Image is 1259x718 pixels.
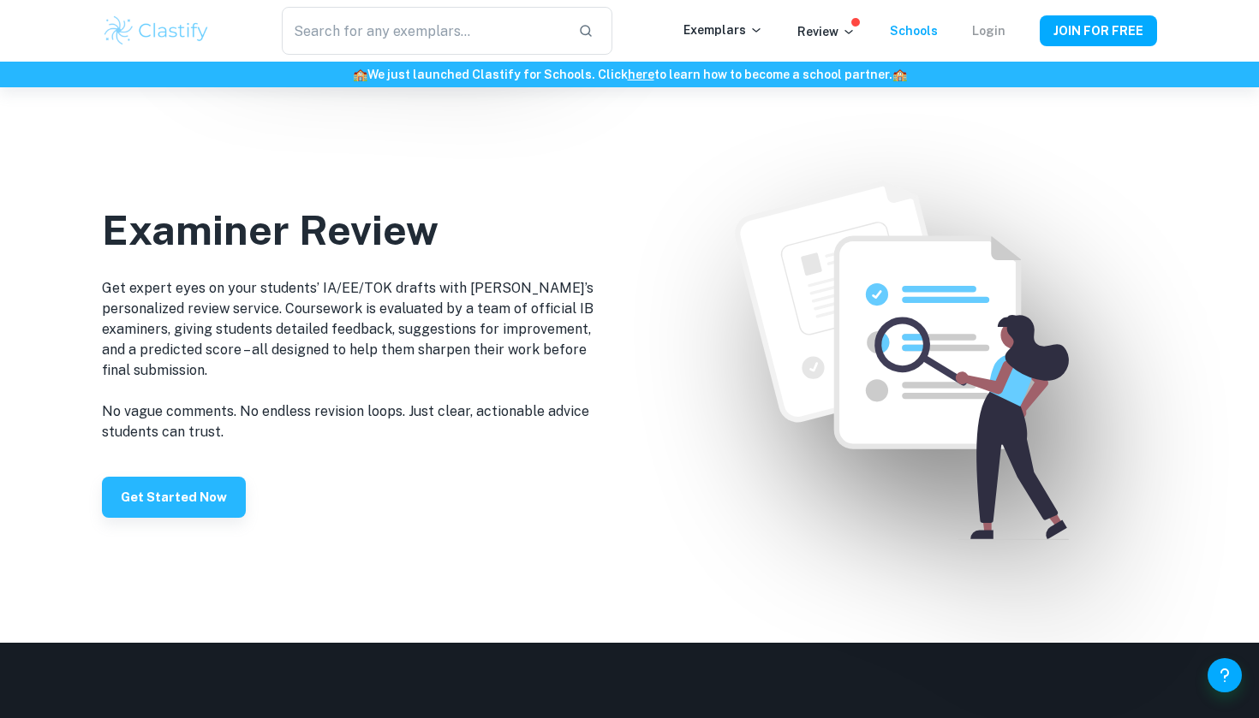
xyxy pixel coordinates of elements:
span: 🏫 [892,68,907,81]
p: Exemplars [683,21,763,39]
button: Help and Feedback [1208,658,1242,692]
span: 🏫 [353,68,367,81]
h6: We just launched Clastify for Schools. Click to learn how to become a school partner. [3,65,1256,84]
button: JOIN FOR FREE [1040,15,1157,46]
a: Login [972,24,1005,38]
p: No vague comments. No endless revision loops. Just clear, actionable advice students can trust. [102,401,612,442]
a: here [628,68,654,81]
img: Clastify logo [102,14,211,48]
img: Examiner Review [735,181,1069,540]
h2: Examiner Review [102,203,612,258]
a: Schools [890,24,938,38]
p: Review [797,22,856,41]
input: Search for any exemplars... [282,7,564,55]
button: Get Started Now [102,477,246,518]
a: Get Started Now [102,488,246,504]
p: Get expert eyes on your students’ IA/EE/TOK drafts with [PERSON_NAME]’s personalized review servi... [102,278,612,381]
